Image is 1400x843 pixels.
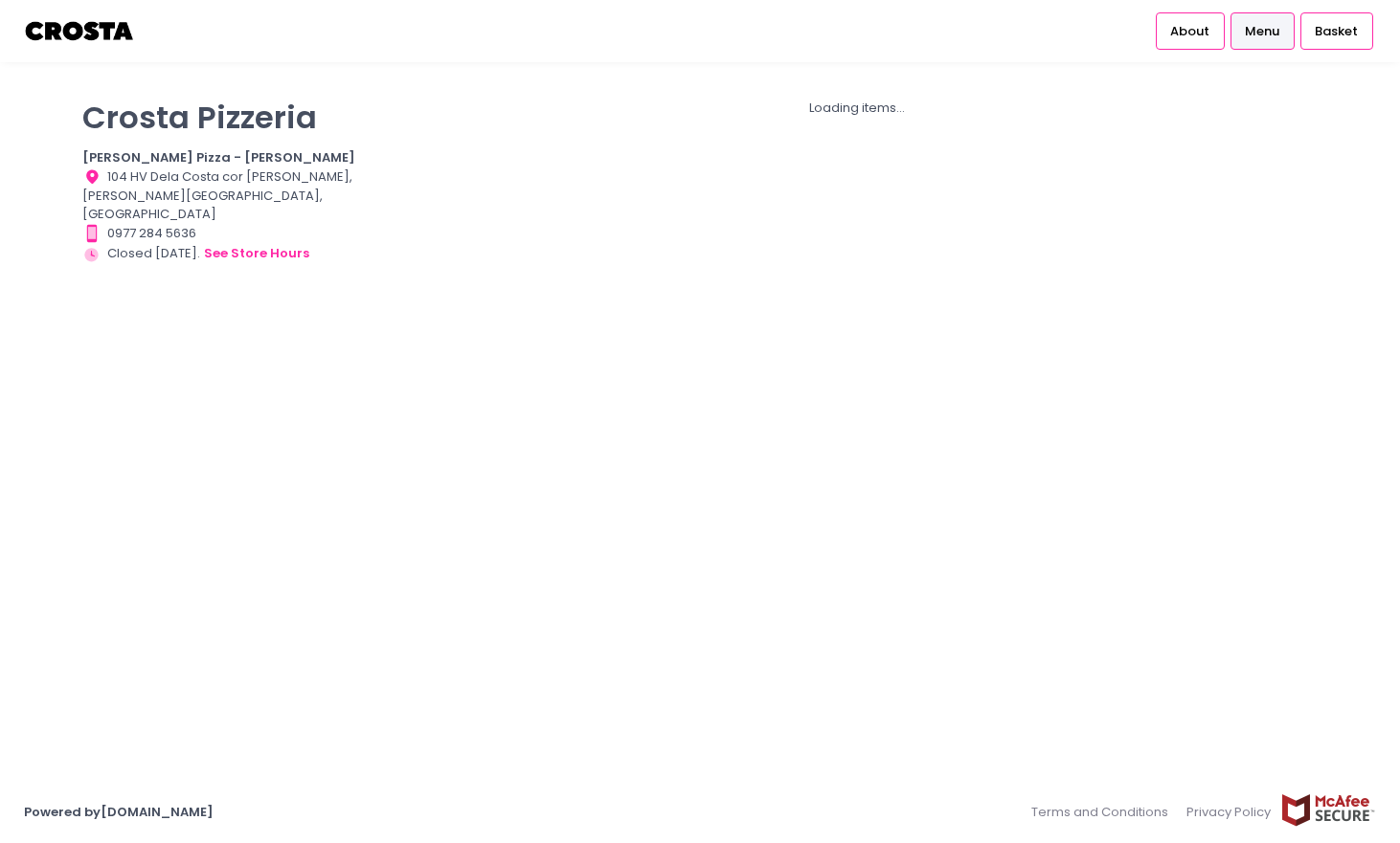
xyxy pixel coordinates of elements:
div: 0977 284 5636 [82,224,373,243]
img: logo [24,14,136,48]
a: Menu [1231,12,1295,49]
div: 104 HV Dela Costa cor [PERSON_NAME], [PERSON_NAME][GEOGRAPHIC_DATA], [GEOGRAPHIC_DATA] [82,167,373,224]
a: Powered by[DOMAIN_NAME] [24,803,214,821]
span: About [1170,22,1209,41]
span: Basket [1315,22,1358,41]
a: About [1156,12,1225,49]
img: mcafee-secure [1280,793,1376,827]
div: Closed [DATE]. [82,243,373,264]
a: Privacy Policy [1178,793,1281,831]
div: Loading items... [397,99,1318,118]
p: Crosta Pizzeria [82,99,373,136]
span: Menu [1245,22,1279,41]
button: see store hours [203,243,310,264]
b: [PERSON_NAME] Pizza - [PERSON_NAME] [82,148,355,166]
a: Terms and Conditions [1031,793,1178,831]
